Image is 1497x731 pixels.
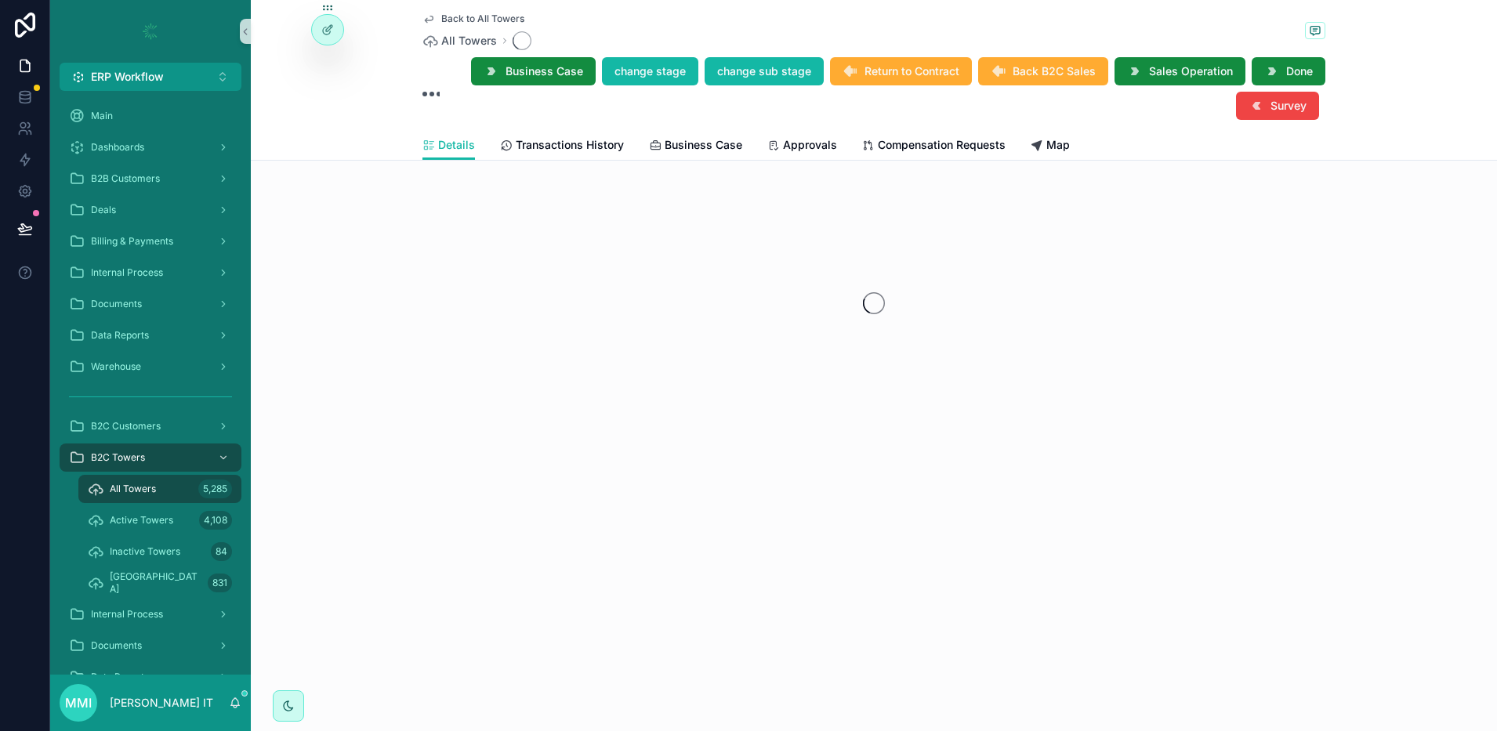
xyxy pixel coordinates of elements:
button: Survey [1236,92,1319,120]
button: change sub stage [705,57,824,85]
p: [PERSON_NAME] IT [110,695,213,711]
a: Warehouse [60,353,241,381]
span: Data Reports [91,671,149,683]
button: Sales Operation [1115,57,1245,85]
span: Internal Process [91,608,163,621]
div: 5,285 [198,479,232,498]
a: Data Reports [60,663,241,691]
span: Business Case [665,137,742,153]
a: Active Towers4,108 [78,506,241,534]
a: Billing & Payments [60,227,241,255]
span: MMI [65,693,92,712]
a: Map [1031,131,1070,162]
span: Documents [91,298,142,310]
a: Deals [60,196,241,224]
span: [GEOGRAPHIC_DATA] [110,570,201,595]
span: Internal Process [91,266,163,279]
button: Return to Contract [830,57,972,85]
span: Main [91,110,113,122]
span: Survey [1270,98,1307,114]
a: Data Reports [60,321,241,349]
button: Business Case [471,57,596,85]
a: Main [60,102,241,130]
a: Business Case [649,131,742,162]
a: Documents [60,631,241,660]
a: Inactive Towers84 [78,537,241,566]
span: Done [1286,63,1313,79]
div: 84 [211,542,232,561]
a: Compensation Requests [862,131,1006,162]
span: Billing & Payments [91,235,173,248]
a: B2C Customers [60,412,241,440]
a: Internal Process [60,259,241,287]
span: Warehouse [91,360,141,373]
button: Done [1252,57,1325,85]
span: Approvals [783,137,837,153]
a: Dashboards [60,133,241,161]
a: Documents [60,290,241,318]
div: 831 [208,574,232,592]
span: Business Case [506,63,583,79]
span: B2C Customers [91,420,161,432]
span: Data Reports [91,329,149,342]
span: change sub stage [717,63,811,79]
span: Details [438,137,475,153]
span: Back to All Towers [441,13,524,25]
a: B2B Customers [60,165,241,193]
span: change stage [614,63,686,79]
a: Internal Process [60,600,241,628]
div: scrollable content [50,91,251,675]
div: 4,108 [199,511,232,530]
span: Documents [91,639,142,652]
span: Back B2C Sales [1013,63,1096,79]
a: All Towers [422,33,497,49]
span: B2C Towers [91,451,145,464]
a: Approvals [767,131,837,162]
span: B2B Customers [91,172,160,185]
span: All Towers [441,33,497,49]
button: Back B2C Sales [978,57,1108,85]
span: Active Towers [110,514,173,527]
span: Compensation Requests [878,137,1006,153]
a: B2C Towers [60,443,241,472]
button: Select Button [60,63,241,91]
span: Deals [91,204,116,216]
button: change stage [602,57,698,85]
span: Sales Operation [1149,63,1233,79]
span: All Towers [110,483,156,495]
a: All Towers5,285 [78,475,241,503]
a: Details [422,131,475,161]
span: Dashboards [91,141,144,154]
a: Back to All Towers [422,13,524,25]
a: Transactions History [500,131,624,162]
a: [GEOGRAPHIC_DATA]831 [78,569,241,597]
span: Return to Contract [864,63,959,79]
span: Map [1046,137,1070,153]
span: ERP Workflow [91,69,164,85]
span: Inactive Towers [110,545,180,558]
img: App logo [138,19,163,44]
span: Transactions History [516,137,624,153]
